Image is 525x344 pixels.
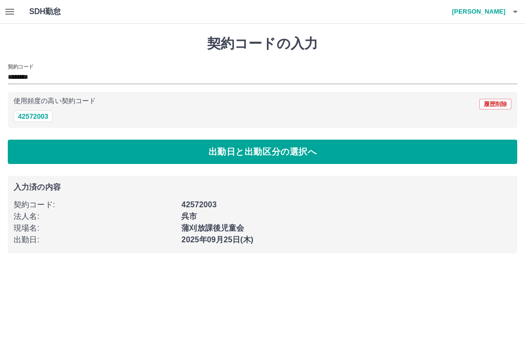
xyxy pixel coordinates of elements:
b: 呉市 [181,212,197,220]
b: 42572003 [181,200,216,209]
h1: 契約コードの入力 [8,36,517,52]
button: 履歴削除 [479,99,511,109]
p: 法人名 : [14,211,175,222]
p: 入力済の内容 [14,183,511,191]
p: 使用頻度の高い契約コード [14,98,96,105]
h2: 契約コード [8,63,34,71]
b: 2025年09月25日(木) [181,235,253,244]
p: 出勤日 : [14,234,175,246]
p: 現場名 : [14,222,175,234]
button: 出勤日と出勤区分の選択へ [8,140,517,164]
p: 契約コード : [14,199,175,211]
b: 蒲刈放課後児童会 [181,224,244,232]
button: 42572003 [14,110,52,122]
